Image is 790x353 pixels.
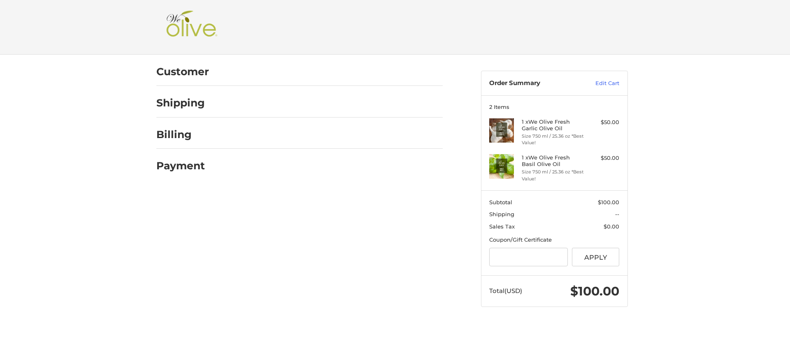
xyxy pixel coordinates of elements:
[570,284,619,299] span: $100.00
[489,79,578,88] h3: Order Summary
[522,168,585,182] li: Size 750 ml / 25.36 oz *Best Value!
[615,211,619,217] span: --
[604,223,619,230] span: $0.00
[489,199,512,205] span: Subtotal
[522,118,585,132] h4: 1 x We Olive Fresh Garlic Olive Oil
[578,79,619,88] a: Edit Cart
[598,199,619,205] span: $100.00
[587,118,619,127] div: $50.00
[587,154,619,162] div: $50.00
[489,211,514,217] span: Shipping
[489,223,515,230] span: Sales Tax
[722,331,790,353] iframe: Google Customer Reviews
[489,236,619,244] div: Coupon/Gift Certificate
[489,104,619,110] h3: 2 Items
[156,128,204,141] h2: Billing
[489,248,568,266] input: Gift Certificate or Coupon Code
[489,287,522,295] span: Total (USD)
[156,97,205,109] h2: Shipping
[164,11,219,44] img: Shop We Olive
[522,133,585,146] li: Size 750 ml / 25.36 oz *Best Value!
[572,248,620,266] button: Apply
[156,159,205,172] h2: Payment
[156,65,209,78] h2: Customer
[522,154,585,168] h4: 1 x We Olive Fresh Basil Olive Oil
